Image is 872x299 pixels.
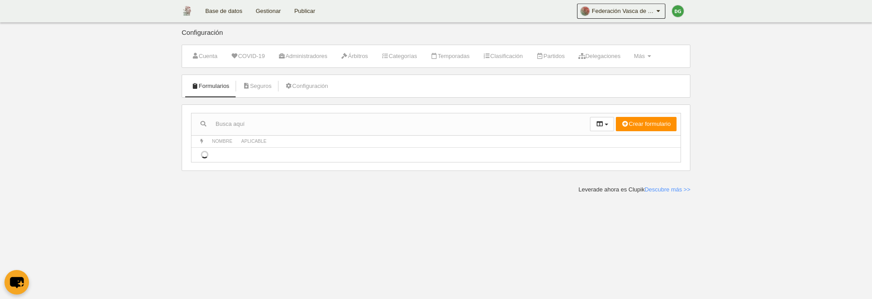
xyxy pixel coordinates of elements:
[634,53,645,59] span: Más
[672,5,684,17] img: c2l6ZT0zMHgzMCZmcz05JnRleHQ9REcmYmc9NDNhMDQ3.png
[191,117,590,131] input: Busca aquí
[226,50,270,63] a: COVID-19
[592,7,654,16] span: Federación Vasca de Voleibol
[581,7,590,16] img: Oa2hBJ8rYK13.30x30.jpg
[577,4,665,19] a: Federación Vasca de Voleibol
[241,139,267,144] span: Aplicable
[280,79,333,93] a: Configuración
[4,270,29,295] button: chat-button
[644,186,690,193] a: Descubre más >>
[238,79,277,93] a: Seguros
[187,50,222,63] a: Cuenta
[616,117,677,131] button: Crear formulario
[478,50,527,63] a: Clasificación
[336,50,373,63] a: Árbitros
[182,5,191,16] img: Federación Vasca de Voleibol
[425,50,474,63] a: Temporadas
[182,29,690,45] div: Configuración
[377,50,422,63] a: Categorías
[212,139,233,144] span: Nombre
[629,50,656,63] a: Más
[532,50,570,63] a: Partidos
[187,79,234,93] a: Formularios
[573,50,625,63] a: Delegaciones
[578,186,690,194] div: Leverade ahora es Clupik
[273,50,332,63] a: Administradores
